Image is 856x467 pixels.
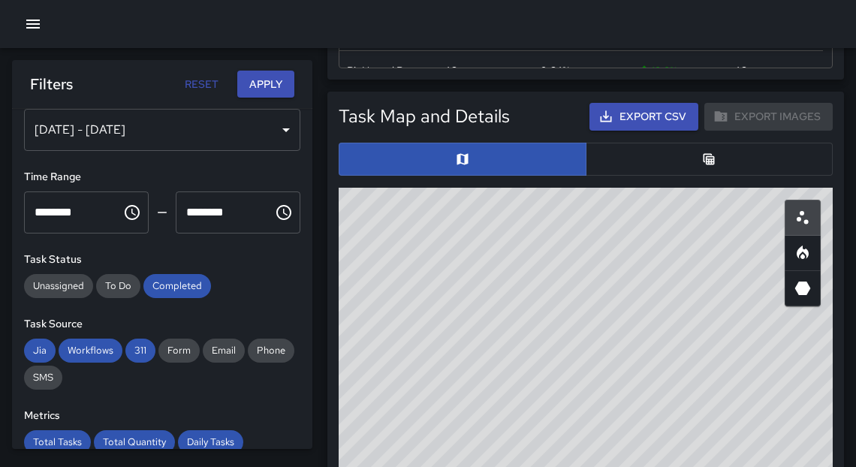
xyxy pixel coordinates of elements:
div: Phone [248,339,294,363]
div: [DATE] - [DATE] [24,109,300,151]
svg: Map [455,152,470,167]
h6: Task Source [24,316,300,333]
span: Email [203,344,245,357]
div: Form [158,339,200,363]
span: Phone [248,344,294,357]
span: Completed [143,279,211,292]
span: 12.2 % [637,63,677,78]
button: Choose time, selected time is 12:00 AM [117,197,147,227]
span: Workflows [59,344,122,357]
button: Scatterplot [785,200,821,236]
h6: Time Range [24,169,300,185]
button: 3D Heatmap [785,270,821,306]
div: 2.64% [541,63,570,78]
div: 46 [444,63,457,78]
button: Choose time, selected time is 11:59 PM [269,197,299,227]
div: Completed [143,274,211,298]
div: SMS [24,366,62,390]
span: Daily Tasks [178,435,243,448]
h6: Metrics [24,408,300,424]
span: Unassigned [24,279,93,292]
button: Table [586,143,833,176]
svg: 3D Heatmap [794,279,812,297]
svg: Scatterplot [794,209,812,227]
div: Total Tasks [24,430,91,454]
button: Heatmap [785,235,821,271]
h6: Filters [30,72,73,96]
span: Total Quantity [94,435,175,448]
span: 311 [125,344,155,357]
div: Unassigned [24,274,93,298]
span: SMS [24,371,62,384]
div: 311 [125,339,155,363]
div: Total Quantity [94,430,175,454]
button: Reset [177,71,225,98]
div: Email [203,339,245,363]
div: 46 [734,63,746,78]
button: Apply [237,71,294,98]
div: BioHazard Removed [347,63,429,78]
div: Workflows [59,339,122,363]
svg: Table [701,152,716,167]
svg: Heatmap [794,244,812,262]
span: Jia [24,344,56,357]
div: To Do [96,274,140,298]
button: Map [339,143,586,176]
span: To Do [96,279,140,292]
div: Jia [24,339,56,363]
div: Daily Tasks [178,430,243,454]
h6: Task Status [24,252,300,268]
h5: Task Map and Details [339,104,510,128]
span: Total Tasks [24,435,91,448]
span: Form [158,344,200,357]
button: Export CSV [589,103,698,131]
